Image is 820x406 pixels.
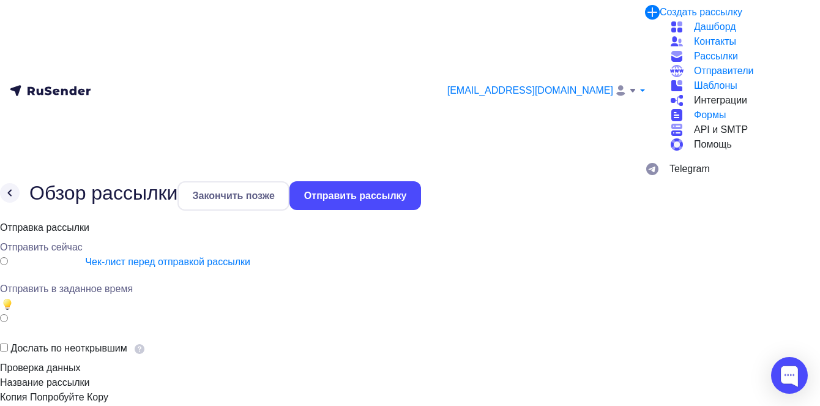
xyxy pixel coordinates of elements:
h2: Обзор рассылки [29,181,177,205]
span: Интеграции [694,93,747,108]
a: Формы [669,108,810,122]
span: [EMAIL_ADDRESS][DOMAIN_NAME] [447,83,613,98]
span: Отправители [694,64,753,78]
div: Отправить рассылку [304,189,407,203]
a: Чек-лист перед отправкой рассылки [85,257,250,267]
span: Дослать по неоткрывшим [10,343,127,353]
span: Дашборд [694,20,736,34]
a: Отправители [669,64,810,78]
span: Контакты [694,34,736,49]
a: Дашборд [669,20,810,34]
span: Telegram [669,162,710,176]
a: Контакты [669,34,810,49]
span: Формы [694,108,726,122]
span: Рассылки [694,49,738,64]
div: Закончить позже [192,189,274,203]
span: API и SMTP [694,122,748,137]
span: Шаблоны [694,78,737,93]
span: Помощь [694,137,732,152]
a: Шаблоны [669,78,810,93]
a: [EMAIL_ADDRESS][DOMAIN_NAME] [447,83,645,99]
div: Создать рассылку [660,5,742,20]
a: Рассылки [669,49,810,64]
